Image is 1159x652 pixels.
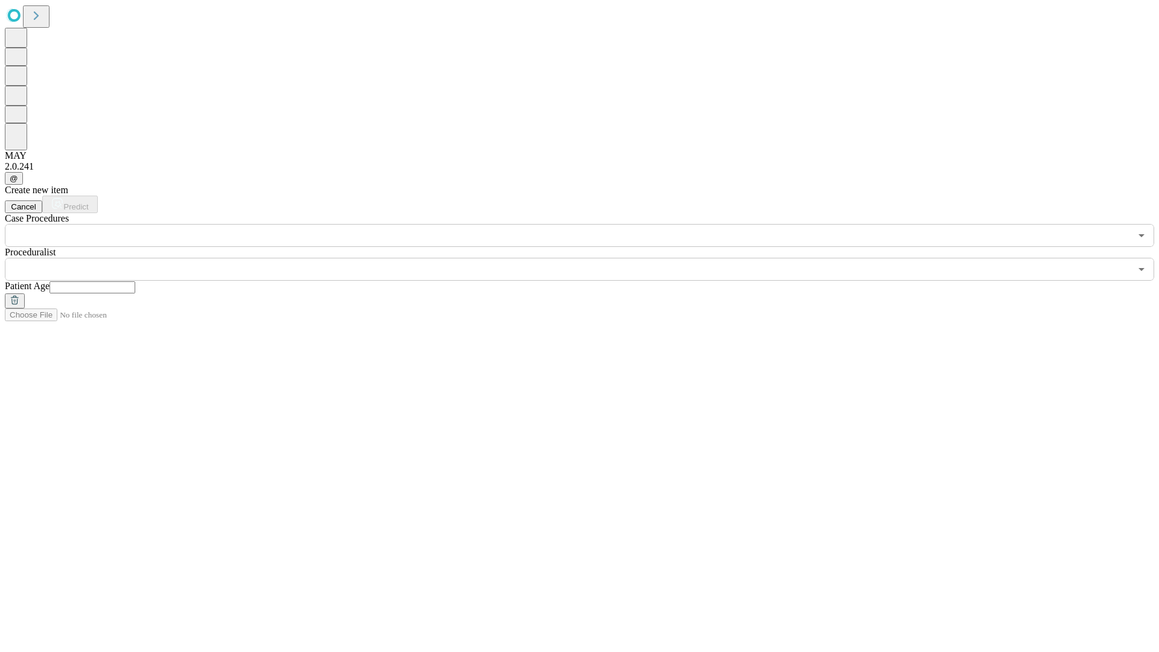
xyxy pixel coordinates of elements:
[5,161,1154,172] div: 2.0.241
[63,202,88,211] span: Predict
[5,200,42,213] button: Cancel
[5,150,1154,161] div: MAY
[1133,227,1150,244] button: Open
[5,185,68,195] span: Create new item
[10,174,18,183] span: @
[1133,261,1150,278] button: Open
[42,196,98,213] button: Predict
[5,172,23,185] button: @
[5,247,56,257] span: Proceduralist
[11,202,36,211] span: Cancel
[5,281,49,291] span: Patient Age
[5,213,69,223] span: Scheduled Procedure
